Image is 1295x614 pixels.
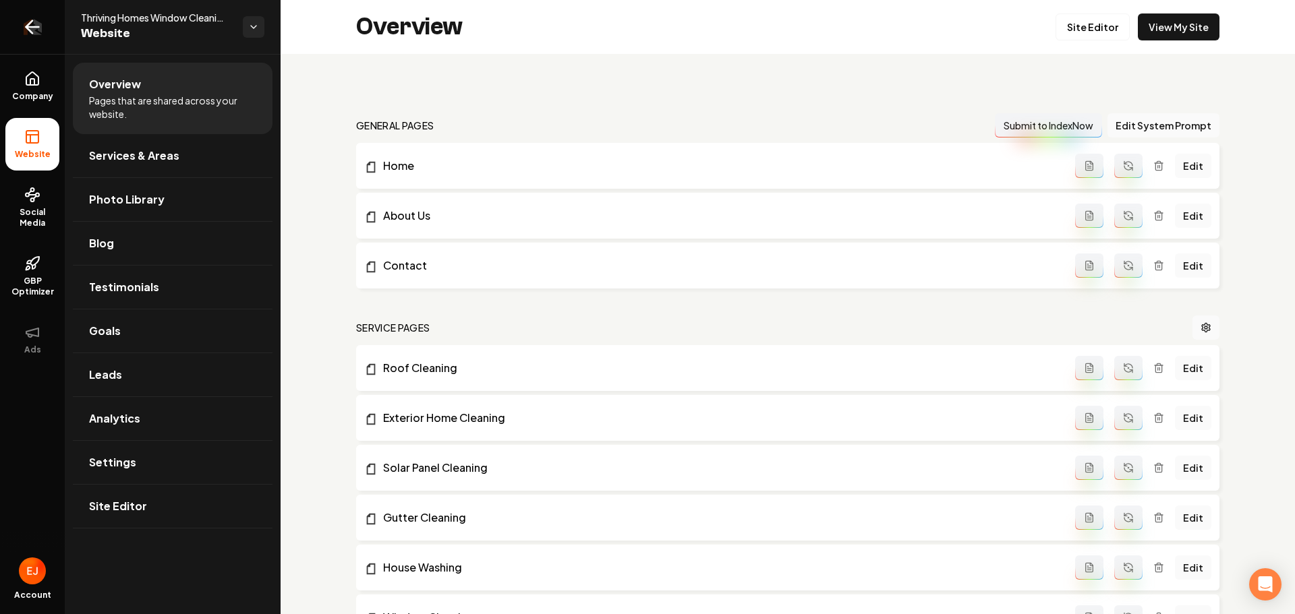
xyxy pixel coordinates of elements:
span: Analytics [89,410,140,427]
a: About Us [364,208,1075,224]
span: Website [9,149,56,160]
button: Add admin page prompt [1075,555,1103,580]
span: Photo Library [89,191,165,208]
a: Edit [1175,356,1211,380]
a: Contact [364,257,1075,274]
a: Analytics [73,397,272,440]
a: View My Site [1138,13,1219,40]
span: Leads [89,367,122,383]
span: Settings [89,454,136,470]
button: Add admin page prompt [1075,154,1103,178]
a: Photo Library [73,178,272,221]
a: Home [364,158,1075,174]
h2: Service Pages [356,321,430,334]
span: Thriving Homes Window Cleaning [GEOGRAPHIC_DATA] [81,11,232,24]
a: Edit [1175,253,1211,278]
button: Add admin page prompt [1075,253,1103,278]
a: Gutter Cleaning [364,510,1075,526]
a: GBP Optimizer [5,245,59,308]
span: Website [81,24,232,43]
button: Add admin page prompt [1075,505,1103,530]
button: Open user button [19,557,46,584]
span: Company [7,91,59,102]
a: Exterior Home Cleaning [364,410,1075,426]
span: Ads [19,344,47,355]
span: Site Editor [89,498,147,514]
button: Add admin page prompt [1075,204,1103,228]
a: Company [5,60,59,113]
a: Edit [1175,204,1211,228]
a: Roof Cleaning [364,360,1075,376]
button: Add admin page prompt [1075,356,1103,380]
span: Social Media [5,207,59,228]
a: Edit [1175,456,1211,480]
a: Goals [73,309,272,352]
button: Submit to IndexNow [995,113,1102,137]
a: Blog [73,222,272,265]
a: House Washing [364,559,1075,576]
h2: Overview [356,13,463,40]
button: Add admin page prompt [1075,456,1103,480]
a: Social Media [5,176,59,239]
span: Account [14,590,51,601]
a: Site Editor [73,485,272,528]
h2: general pages [356,119,434,132]
span: Overview [89,76,141,92]
span: Services & Areas [89,148,179,164]
a: Edit [1175,505,1211,530]
a: Testimonials [73,266,272,309]
span: Blog [89,235,114,251]
span: GBP Optimizer [5,276,59,297]
a: Edit [1175,406,1211,430]
span: Goals [89,323,121,339]
button: Ads [5,313,59,366]
a: Solar Panel Cleaning [364,460,1075,476]
a: Services & Areas [73,134,272,177]
button: Add admin page prompt [1075,406,1103,430]
button: Edit System Prompt [1107,113,1219,137]
a: Site Editor [1056,13,1130,40]
a: Edit [1175,555,1211,580]
div: Open Intercom Messenger [1249,568,1282,601]
a: Edit [1175,154,1211,178]
img: Eduard Joers [19,557,46,584]
a: Settings [73,441,272,484]
span: Testimonials [89,279,159,295]
a: Leads [73,353,272,396]
span: Pages that are shared across your website. [89,94,256,121]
